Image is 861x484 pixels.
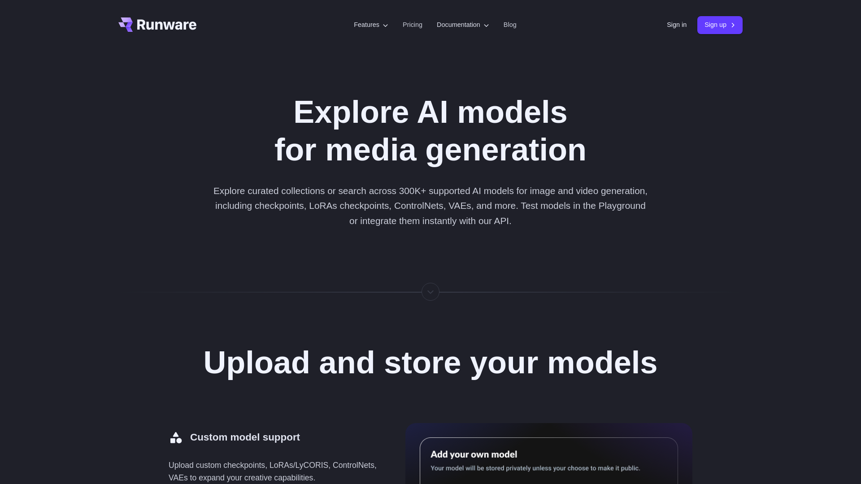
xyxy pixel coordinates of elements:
[354,20,388,30] label: Features
[212,183,649,228] p: Explore curated collections or search across 300K+ supported AI models for image and video genera...
[504,20,517,30] a: Blog
[190,430,300,445] h3: Custom model support
[181,93,680,169] h1: Explore AI models for media generation
[403,20,422,30] a: Pricing
[204,346,658,380] h2: Upload and store your models
[118,17,196,32] a: Go to /
[169,459,384,484] p: Upload custom checkpoints, LoRAs/LyCORIS, ControlNets, VAEs to expand your creative capabilities.
[667,20,687,30] a: Sign in
[437,20,489,30] label: Documentation
[697,16,743,34] a: Sign up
